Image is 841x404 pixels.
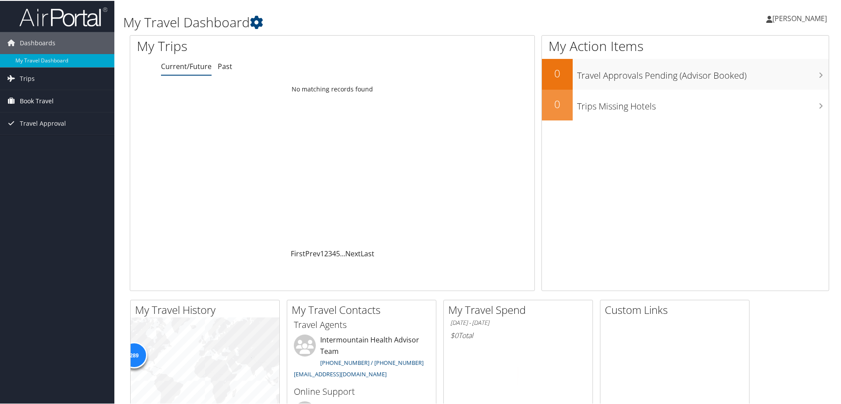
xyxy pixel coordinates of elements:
[542,36,829,55] h1: My Action Items
[291,248,305,258] a: First
[320,358,424,366] a: [PHONE_NUMBER] / [PHONE_NUMBER]
[448,302,592,317] h2: My Travel Spend
[324,248,328,258] a: 2
[294,369,387,377] a: [EMAIL_ADDRESS][DOMAIN_NAME]
[305,248,320,258] a: Prev
[542,89,829,120] a: 0Trips Missing Hotels
[19,6,107,26] img: airportal-logo.png
[361,248,374,258] a: Last
[450,318,586,326] h6: [DATE] - [DATE]
[292,302,436,317] h2: My Travel Contacts
[542,96,573,111] h2: 0
[766,4,836,31] a: [PERSON_NAME]
[135,302,279,317] h2: My Travel History
[294,318,429,330] h3: Travel Agents
[161,61,212,70] a: Current/Future
[20,89,54,111] span: Book Travel
[289,334,434,381] li: Intermountain Health Advisor Team
[20,31,55,53] span: Dashboards
[577,64,829,81] h3: Travel Approvals Pending (Advisor Booked)
[340,248,345,258] span: …
[450,330,586,339] h6: Total
[123,12,598,31] h1: My Travel Dashboard
[605,302,749,317] h2: Custom Links
[137,36,359,55] h1: My Trips
[218,61,232,70] a: Past
[328,248,332,258] a: 3
[336,248,340,258] a: 5
[542,65,573,80] h2: 0
[20,112,66,134] span: Travel Approval
[450,330,458,339] span: $0
[320,248,324,258] a: 1
[345,248,361,258] a: Next
[332,248,336,258] a: 4
[577,95,829,112] h3: Trips Missing Hotels
[542,58,829,89] a: 0Travel Approvals Pending (Advisor Booked)
[294,385,429,397] h3: Online Support
[20,67,35,89] span: Trips
[121,341,147,368] div: 289
[130,80,534,96] td: No matching records found
[772,13,827,22] span: [PERSON_NAME]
